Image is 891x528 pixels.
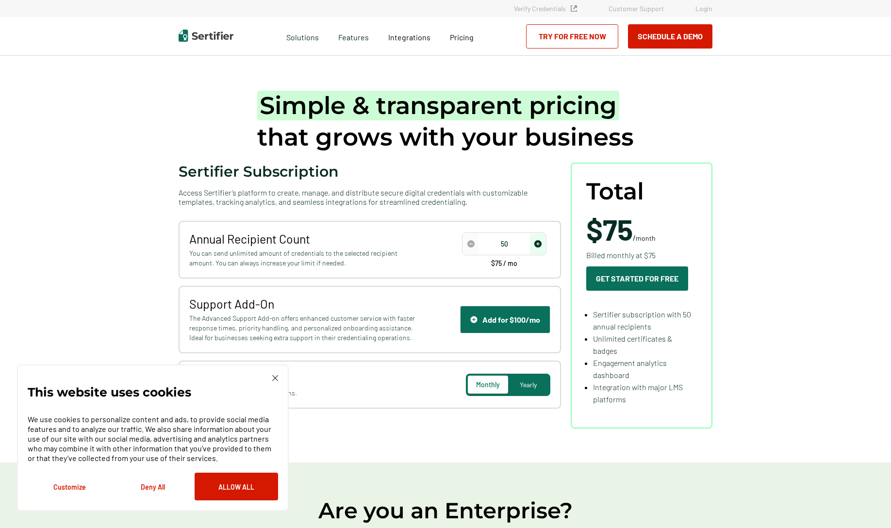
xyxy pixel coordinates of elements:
img: Cookie Popup Close [272,375,278,381]
span: Access Sertifier’s platform to create, manage, and distribute secure digital credentials with cus... [179,188,561,206]
span: Annual Recipient Count [189,231,418,246]
button: Support IconAdd for $100/mo [460,306,550,333]
span: / [586,214,656,244]
img: Increase Icon [534,240,542,247]
h1: that grows with your business [257,90,634,153]
h2: Are you an Enterprise? [154,496,737,525]
span: increase number [530,233,545,254]
button: Allow All [195,473,278,500]
span: Monthly [476,380,500,389]
span: Payment Interval [189,371,418,386]
span: Engagement analytics dashboard [593,358,667,379]
span: Solutions [286,30,319,42]
span: Sertifier subscription with 50 annual recipients [593,310,691,331]
span: Get 2 months free with annual plans. [189,388,418,398]
span: Pricing [450,33,474,42]
a: Customer Support [609,4,664,13]
span: Support Add-On [189,297,418,311]
a: Verify Credentials [514,4,577,13]
a: Pricing [450,30,474,42]
span: Integration with major LMS platforms [593,382,683,404]
span: $75 [586,212,633,247]
img: Support Icon [470,316,478,323]
a: Try for Free Now [526,24,618,49]
span: month [636,234,656,242]
span: The Advanced Support Add-on offers enhanced customer service with faster response times, priority... [189,313,418,343]
span: decrease number [463,233,478,254]
span: Simple & transparent pricing [257,91,619,120]
div: Add for $100/mo [470,315,540,324]
button: Get Started For Free [586,266,688,291]
img: Sertifier | Digital Credentialing Platform [179,30,233,42]
span: Integrations [388,33,430,42]
span: Billed monthly at $75 [586,249,656,261]
span: Unlimited certificates & badges [593,334,672,355]
a: Integrations [388,30,430,42]
span: You can send unlimited amount of credentials to the selected recipient amount. You can always inc... [189,248,418,268]
button: Schedule a Demo [628,24,712,49]
span: Sertifier Subscription [179,163,339,181]
span: Yearly [520,380,537,389]
span: Features [338,30,369,42]
span: Total [586,178,644,205]
iframe: Chat Widget [842,481,891,528]
p: We use cookies to personalize content and ads, to provide social media features and to analyze ou... [28,414,278,463]
a: Login [695,4,712,13]
img: Verified [571,5,577,12]
span: $75 / mo [491,260,517,267]
button: Customize [28,473,111,500]
p: This website uses cookies [28,387,191,397]
button: Deny All [111,473,195,500]
img: Decrease Icon [467,240,475,247]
